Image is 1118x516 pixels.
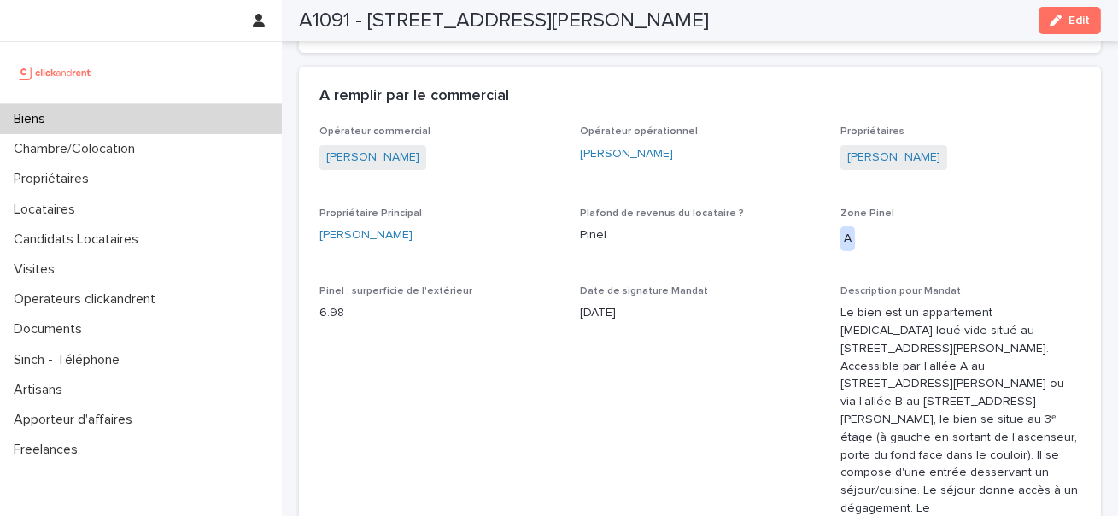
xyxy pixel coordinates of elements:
[580,208,744,219] span: Plafond de revenus du locataire ?
[7,141,149,157] p: Chambre/Colocation
[7,412,146,428] p: Apporteur d'affaires
[319,126,430,137] span: Opérateur commercial
[580,226,820,244] p: Pinel
[319,87,509,106] h2: A remplir par le commercial
[840,208,894,219] span: Zone Pinel
[14,56,97,90] img: UCB0brd3T0yccxBKYDjQ
[7,111,59,127] p: Biens
[319,226,413,244] a: [PERSON_NAME]
[7,321,96,337] p: Documents
[7,261,68,278] p: Visites
[7,442,91,458] p: Freelances
[1039,7,1101,34] button: Edit
[840,226,855,251] div: A
[7,202,89,218] p: Locataires
[580,286,708,296] span: Date de signature Mandat
[847,149,940,167] a: [PERSON_NAME]
[1068,15,1090,26] span: Edit
[840,126,904,137] span: Propriétaires
[580,126,698,137] span: Opérateur opérationnel
[840,286,961,296] span: Description pour Mandat
[7,352,133,368] p: Sinch - Téléphone
[319,304,559,322] p: 6.98
[299,9,709,33] h2: A1091 - [STREET_ADDRESS][PERSON_NAME]
[7,291,169,308] p: Operateurs clickandrent
[319,286,472,296] span: Pinel : surperficie de l'extérieur
[580,304,820,322] p: [DATE]
[7,382,76,398] p: Artisans
[326,149,419,167] a: [PERSON_NAME]
[7,232,152,248] p: Candidats Locataires
[319,208,422,219] span: Propriétaire Principal
[580,145,673,163] a: [PERSON_NAME]
[7,171,102,187] p: Propriétaires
